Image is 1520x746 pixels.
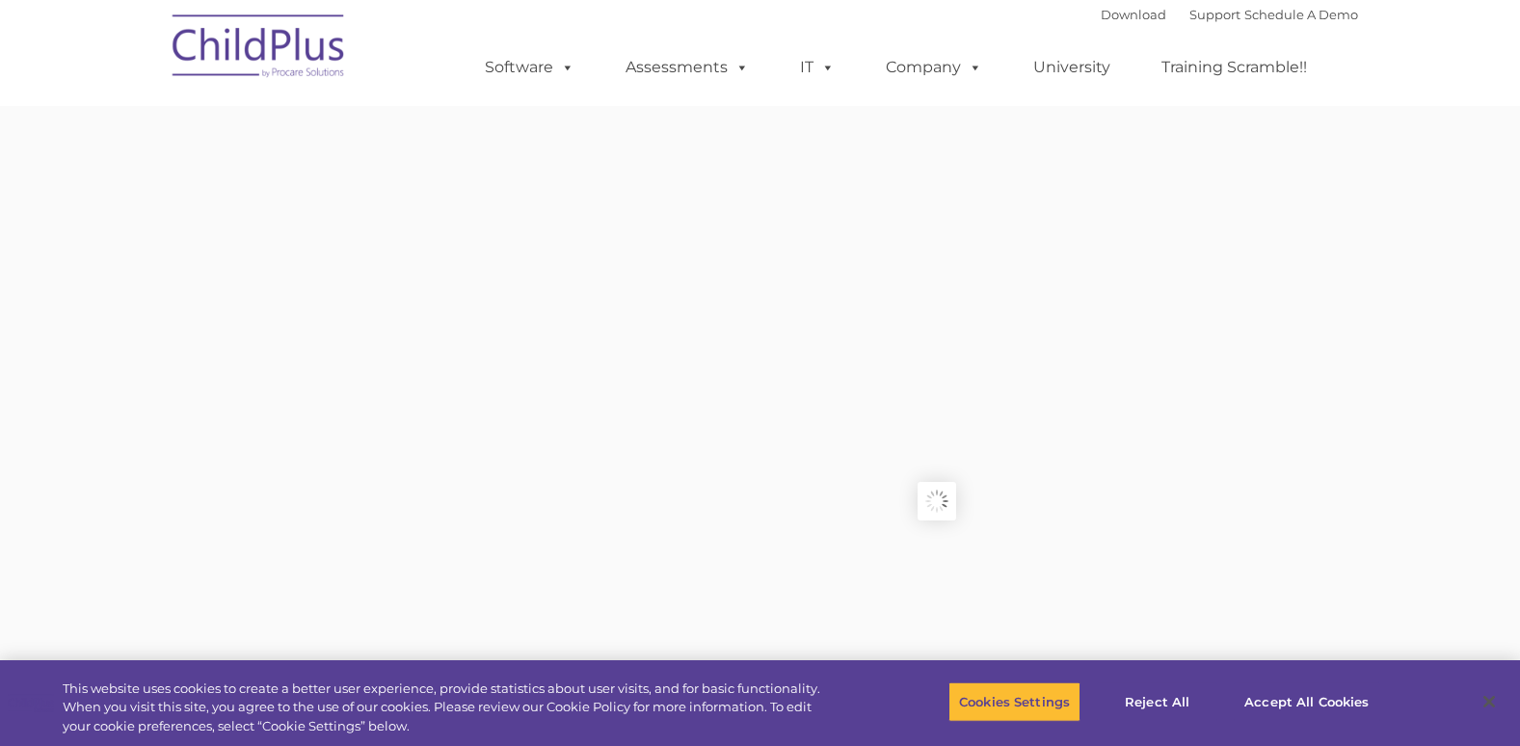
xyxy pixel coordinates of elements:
[1234,681,1379,722] button: Accept All Cookies
[63,679,836,736] div: This website uses cookies to create a better user experience, provide statistics about user visit...
[948,681,1080,722] button: Cookies Settings
[163,1,356,97] img: ChildPlus by Procare Solutions
[1142,48,1326,87] a: Training Scramble!!
[606,48,768,87] a: Assessments
[1244,7,1358,22] a: Schedule A Demo
[1189,7,1240,22] a: Support
[466,48,594,87] a: Software
[1101,7,1166,22] a: Download
[1468,680,1510,723] button: Close
[1097,681,1217,722] button: Reject All
[867,48,1001,87] a: Company
[781,48,854,87] a: IT
[1014,48,1130,87] a: University
[1101,7,1358,22] font: |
